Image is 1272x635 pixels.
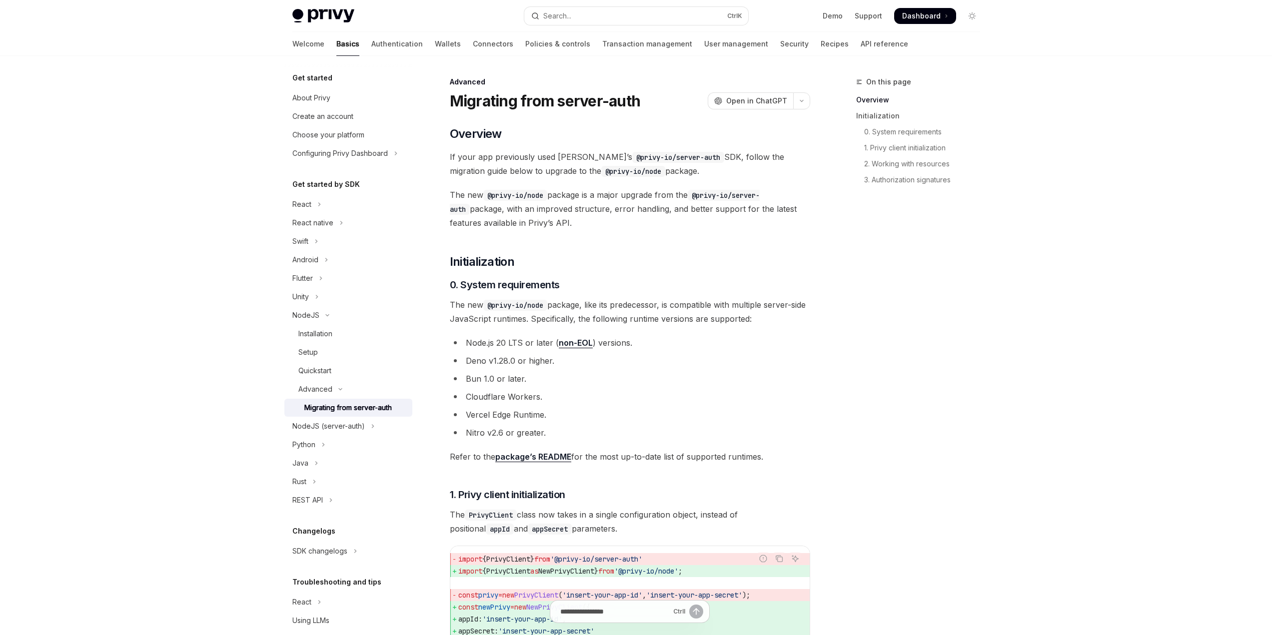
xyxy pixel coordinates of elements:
[450,354,810,368] li: Deno v1.28.0 or higher.
[450,488,565,502] span: 1. Privy client initialization
[292,545,347,557] div: SDK changelogs
[559,338,593,348] a: non-EOL
[292,576,381,588] h5: Troubleshooting and tips
[486,524,514,535] code: appId
[284,325,412,343] a: Installation
[284,144,412,162] button: Toggle Configuring Privy Dashboard section
[292,32,324,56] a: Welcome
[450,426,810,440] li: Nitro v2.6 or greater.
[298,346,318,358] div: Setup
[495,452,571,462] a: package’s README
[486,555,530,564] span: PrivyClient
[530,567,538,576] span: as
[614,567,678,576] span: '@privy-io/node'
[598,567,614,576] span: from
[742,591,750,600] span: );
[292,198,311,210] div: React
[562,591,642,600] span: 'insert-your-app-id'
[292,9,354,23] img: light logo
[450,126,502,142] span: Overview
[450,150,810,178] span: If your app previously used [PERSON_NAME]’s SDK, follow the migration guide below to upgrade to t...
[856,124,988,140] a: 0. System requirements
[726,96,787,106] span: Open in ChatGPT
[292,110,353,122] div: Create an account
[483,190,547,201] code: @privy-io/node
[450,92,641,110] h1: Migrating from server-auth
[704,32,768,56] a: User management
[292,309,319,321] div: NodeJS
[284,380,412,398] button: Toggle Advanced section
[757,552,770,565] button: Report incorrect code
[284,454,412,472] button: Toggle Java section
[292,129,364,141] div: Choose your platform
[292,254,318,266] div: Android
[632,152,724,163] code: @privy-io/server-auth
[486,567,530,576] span: PrivyClient
[601,166,665,177] code: @privy-io/node
[964,8,980,24] button: Toggle dark mode
[284,306,412,324] button: Toggle NodeJS section
[558,591,562,600] span: (
[292,476,306,488] div: Rust
[894,8,956,24] a: Dashboard
[482,567,486,576] span: {
[292,420,365,432] div: NodeJS (server-auth)
[292,615,329,627] div: Using LLMs
[450,77,810,87] div: Advanced
[292,457,308,469] div: Java
[292,439,315,451] div: Python
[528,524,572,535] code: appSecret
[304,402,392,414] div: Migrating from server-auth
[538,567,594,576] span: NewPrivyClient
[292,596,311,608] div: React
[292,147,388,159] div: Configuring Privy Dashboard
[284,436,412,454] button: Toggle Python section
[482,555,486,564] span: {
[450,336,810,350] li: Node.js 20 LTS or later ( ) versions.
[284,107,412,125] a: Create an account
[292,72,332,84] h5: Get started
[435,32,461,56] a: Wallets
[284,343,412,361] a: Setup
[498,591,502,600] span: =
[450,254,515,270] span: Initialization
[450,450,810,464] span: Refer to the for the most up-to-date list of supported runtimes.
[284,126,412,144] a: Choose your platform
[292,217,333,229] div: React native
[458,555,482,564] span: import
[642,591,646,600] span: ,
[284,473,412,491] button: Toggle Rust section
[450,390,810,404] li: Cloudflare Workers.
[855,11,882,21] a: Support
[292,92,330,104] div: About Privy
[284,593,412,611] button: Toggle React section
[284,195,412,213] button: Toggle React section
[450,188,810,230] span: The new package is a major upgrade from the package, with an improved structure, error handling, ...
[292,291,309,303] div: Unity
[821,32,849,56] a: Recipes
[284,362,412,380] a: Quickstart
[478,591,498,600] span: privy
[530,555,534,564] span: }
[866,76,911,88] span: On this page
[284,232,412,250] button: Toggle Swift section
[284,214,412,232] button: Toggle React native section
[525,32,590,56] a: Policies & controls
[524,7,748,25] button: Open search
[284,399,412,417] a: Migrating from server-auth
[594,567,598,576] span: }
[856,140,988,156] a: 1. Privy client initialization
[450,278,560,292] span: 0. System requirements
[284,89,412,107] a: About Privy
[450,408,810,422] li: Vercel Edge Runtime.
[823,11,843,21] a: Demo
[284,417,412,435] button: Toggle NodeJS (server-auth) section
[298,328,332,340] div: Installation
[602,32,692,56] a: Transaction management
[450,372,810,386] li: Bun 1.0 or later.
[284,288,412,306] button: Toggle Unity section
[780,32,809,56] a: Security
[514,591,558,600] span: PrivyClient
[550,555,642,564] span: '@privy-io/server-auth'
[284,612,412,630] a: Using LLMs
